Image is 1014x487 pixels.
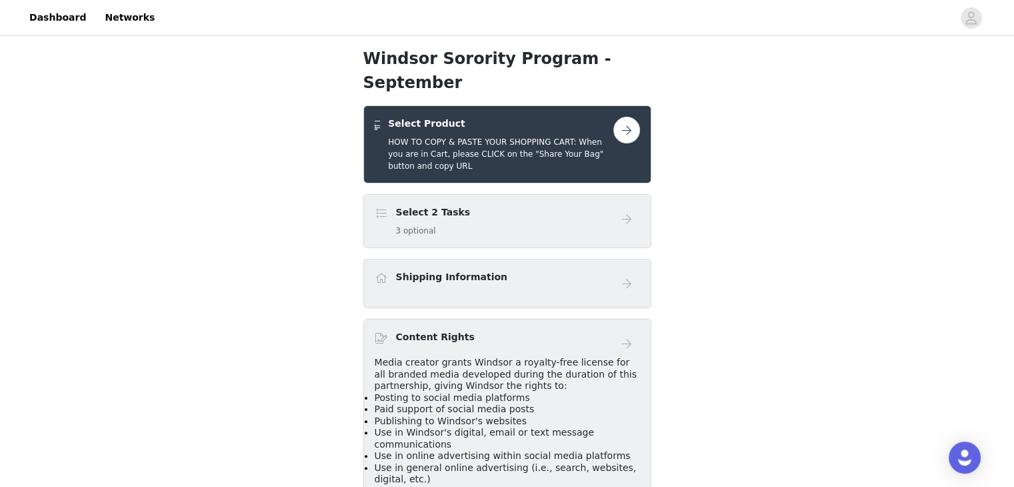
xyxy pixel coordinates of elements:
[396,225,471,237] h5: 3 optional
[949,442,981,474] div: Open Intercom Messenger
[375,416,527,426] span: Publishing to Windsor's websites
[375,462,637,485] span: Use in general online advertising (i.e., search, websites, digital, etc.)
[363,105,651,183] div: Select Product
[363,259,651,308] div: Shipping Information
[965,7,977,29] div: avatar
[388,136,613,172] h5: HOW TO COPY & PASTE YOUR SHOPPING CART: When you are in Cart, please CLICK on the "Share Your Bag...
[375,404,535,414] span: Paid support of social media posts
[363,47,651,95] h1: Windsor Sorority Program - September
[388,117,613,131] h4: Select Product
[396,270,507,284] h4: Shipping Information
[375,357,637,391] span: Media creator grants Windsor a royalty-free license for all branded media developed during the du...
[396,205,471,219] h4: Select 2 Tasks
[21,3,94,33] a: Dashboard
[375,427,594,450] span: Use in Windsor's digital, email or text message communications
[375,450,631,461] span: Use in online advertising within social media platforms
[363,194,651,248] div: Select 2 Tasks
[396,330,475,344] h4: Content Rights
[375,392,530,403] span: Posting to social media platforms
[97,3,163,33] a: Networks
